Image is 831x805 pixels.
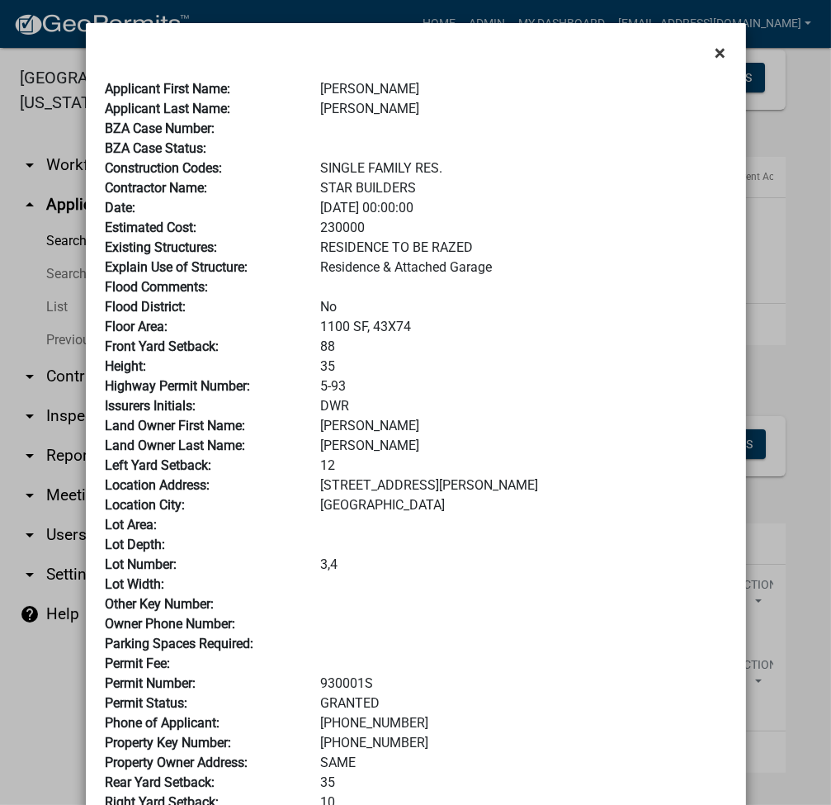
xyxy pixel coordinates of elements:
b: Floor Area: [106,319,168,334]
b: Rear Yard Setback: [106,774,215,790]
b: Parking Spaces Required: [106,636,254,651]
div: 3,4 [308,555,738,575]
div: Residence & Attached Garage [308,258,738,277]
b: Applicant First Name: [106,81,231,97]
b: Highway Permit Number: [106,378,251,394]
div: No [308,297,738,317]
div: 88 [308,337,738,357]
b: Explain Use of Structure: [106,259,248,275]
div: [STREET_ADDRESS][PERSON_NAME] [308,476,738,495]
b: Land Owner First Name: [106,418,246,433]
b: Location Address: [106,477,210,493]
b: BZA Case Number: [106,121,215,136]
b: Applicant Last Name: [106,101,231,116]
div: STAR BUILDERS [308,178,738,198]
b: Permit Fee: [106,656,171,671]
div: 5-93 [308,376,738,396]
div: [GEOGRAPHIC_DATA] [308,495,738,515]
b: Estimated Cost: [106,220,197,235]
div: [PERSON_NAME] [308,416,738,436]
b: Flood District: [106,299,187,315]
span: × [715,41,726,64]
b: Left Yard Setback: [106,457,212,473]
b: Date: [106,200,136,215]
b: Permit Number: [106,675,196,691]
b: BZA Case Status: [106,140,207,156]
b: Flood Comments: [106,279,209,295]
div: 930001S [308,674,738,694]
b: Location City: [106,497,186,513]
div: [DATE] 00:00:00 [308,198,738,218]
div: [PHONE_NUMBER] [308,713,738,733]
b: Permit Status: [106,695,188,711]
div: [PERSON_NAME] [308,436,738,456]
b: Property Owner Address: [106,755,248,770]
b: Construction Codes: [106,160,223,176]
div: [PERSON_NAME] [308,79,738,99]
b: Existing Structures: [106,239,218,255]
b: Height: [106,358,147,374]
div: DWR [308,396,738,416]
div: 230000 [308,218,738,238]
b: Contractor Name: [106,180,208,196]
div: SINGLE FAMILY RES. [308,159,738,178]
div: 35 [308,773,738,793]
div: [PHONE_NUMBER] [308,733,738,753]
b: Lot Width: [106,576,165,592]
b: Issurers Initials: [106,398,196,414]
b: Lot Number: [106,556,177,572]
div: 12 [308,456,738,476]
div: 35 [308,357,738,376]
b: Land Owner Last Name: [106,438,246,453]
div: [PERSON_NAME] [308,99,738,119]
div: SAME [308,753,738,773]
b: Owner Phone Number: [106,616,236,632]
b: Phone of Applicant: [106,715,220,731]
div: 1100 SF, 43X74 [308,317,738,337]
div: RESIDENCE TO BE RAZED [308,238,738,258]
b: Property Key Number: [106,735,232,751]
b: Lot Depth: [106,537,166,552]
b: Lot Area: [106,517,158,533]
b: Other Key Number: [106,596,215,612]
button: Close [702,30,739,76]
b: Front Yard Setback: [106,339,220,354]
div: GRANTED [308,694,738,713]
